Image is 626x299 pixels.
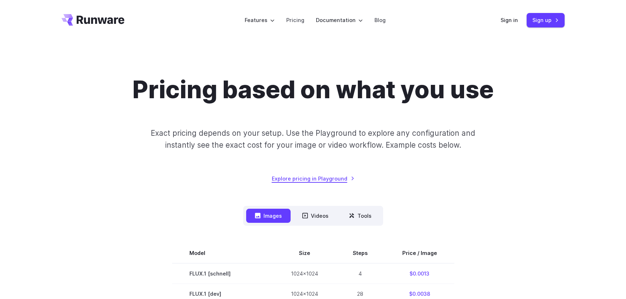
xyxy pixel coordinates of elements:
td: 1024x1024 [274,263,335,284]
th: Model [172,243,274,263]
p: Exact pricing depends on your setup. Use the Playground to explore any configuration and instantl... [137,127,489,151]
a: Blog [374,16,386,24]
th: Size [274,243,335,263]
button: Videos [293,209,337,223]
td: FLUX.1 [schnell] [172,263,274,284]
a: Pricing [286,16,304,24]
label: Features [245,16,275,24]
h1: Pricing based on what you use [132,75,494,104]
a: Explore pricing in Playground [272,174,355,183]
button: Tools [340,209,380,223]
button: Images [246,209,291,223]
th: Price / Image [385,243,454,263]
a: Sign in [501,16,518,24]
label: Documentation [316,16,363,24]
th: Steps [335,243,385,263]
a: Go to / [61,14,124,26]
a: Sign up [527,13,565,27]
td: 4 [335,263,385,284]
td: $0.0013 [385,263,454,284]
